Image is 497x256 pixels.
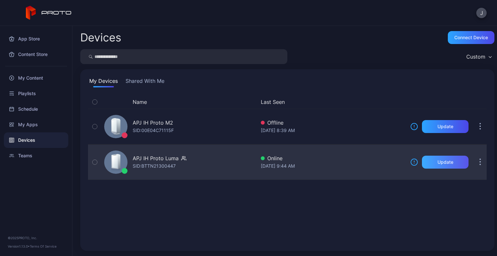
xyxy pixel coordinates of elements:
div: Offline [261,119,405,127]
button: Shared With Me [124,77,166,87]
h2: Devices [80,32,121,43]
div: Online [261,154,405,162]
div: [DATE] 9:44 AM [261,162,405,170]
div: [DATE] 8:39 AM [261,127,405,134]
button: J [476,8,487,18]
button: Custom [463,49,494,64]
div: APJ IH Proto M2 [133,119,173,127]
a: My Content [4,70,68,86]
a: Schedule [4,101,68,117]
a: Playlists [4,86,68,101]
div: SID: BTTN21300447 [133,162,176,170]
a: Devices [4,132,68,148]
button: Name [133,98,147,106]
button: Update [422,156,469,169]
button: Connect device [448,31,494,44]
div: Update Device [408,98,466,106]
button: Last Seen [261,98,403,106]
a: My Apps [4,117,68,132]
a: Teams [4,148,68,163]
div: SID: 00E04C71115F [133,127,174,134]
div: © 2025 PROTO, Inc. [8,235,64,240]
button: My Devices [88,77,119,87]
div: Update [437,160,453,165]
a: App Store [4,31,68,47]
div: Update [437,124,453,129]
div: Options [474,98,487,106]
div: Custom [466,53,485,60]
a: Content Store [4,47,68,62]
button: Update [422,120,469,133]
span: Version 1.13.0 • [8,244,30,248]
div: Connect device [454,35,488,40]
a: Terms Of Service [30,244,57,248]
div: APJ IH Proto Luma [133,154,179,162]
